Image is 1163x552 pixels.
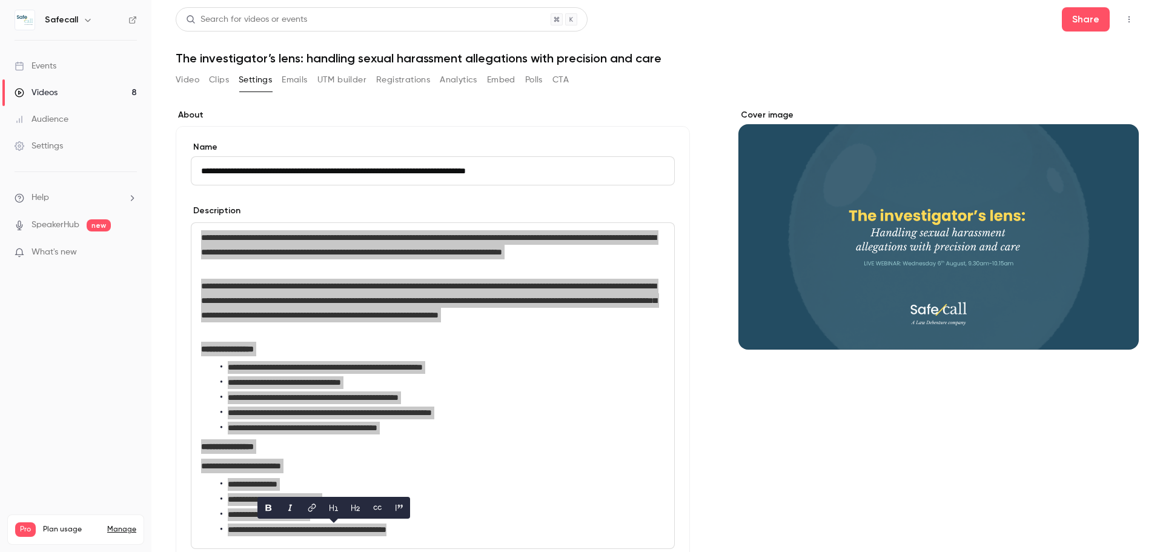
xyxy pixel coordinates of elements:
button: blockquote [389,498,409,517]
button: Video [176,70,199,90]
span: What's new [31,246,77,259]
button: Emails [282,70,307,90]
a: SpeakerHub [31,219,79,231]
section: description [191,222,675,549]
label: Name [191,141,675,153]
button: Share [1062,7,1110,32]
img: Safecall [15,10,35,30]
div: Search for videos or events [186,13,307,26]
button: UTM builder [317,70,366,90]
div: Videos [15,87,58,99]
button: CTA [552,70,569,90]
button: Top Bar Actions [1119,10,1139,29]
span: Pro [15,522,36,537]
li: help-dropdown-opener [15,191,137,204]
section: Cover image [738,109,1139,350]
h1: The investigator’s lens: handling sexual harassment allegations with precision and care [176,51,1139,65]
button: italic [280,498,300,517]
label: Description [191,205,240,217]
iframe: Noticeable Trigger [122,247,137,258]
button: Registrations [376,70,430,90]
span: new [87,219,111,231]
button: Clips [209,70,229,90]
div: Settings [15,140,63,152]
button: Settings [239,70,272,90]
span: Plan usage [43,525,100,534]
a: Manage [107,525,136,534]
div: Events [15,60,56,72]
button: bold [259,498,278,517]
button: link [302,498,322,517]
button: Polls [525,70,543,90]
span: Help [31,191,49,204]
div: Audience [15,113,68,125]
button: Embed [487,70,515,90]
label: Cover image [738,109,1139,121]
button: Analytics [440,70,477,90]
label: About [176,109,690,121]
div: editor [191,223,674,548]
h6: Safecall [45,14,78,26]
